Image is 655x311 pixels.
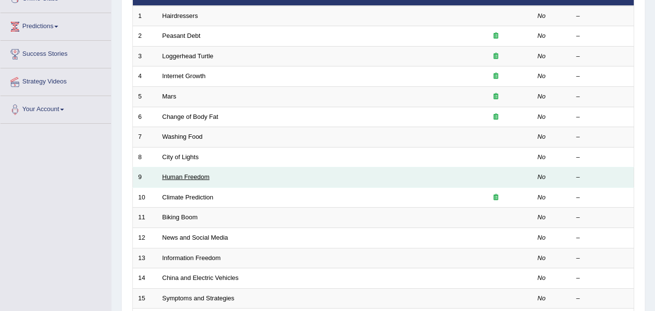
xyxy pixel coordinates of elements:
div: – [576,32,629,41]
td: 9 [133,167,157,188]
em: No [538,173,546,180]
em: No [538,72,546,80]
td: 13 [133,248,157,268]
em: No [538,113,546,120]
div: Exam occurring question [465,92,527,101]
a: Information Freedom [162,254,221,262]
em: No [538,93,546,100]
div: Exam occurring question [465,193,527,202]
td: 11 [133,208,157,228]
em: No [538,254,546,262]
em: No [538,133,546,140]
em: No [538,194,546,201]
div: – [576,254,629,263]
em: No [538,234,546,241]
a: Biking Boom [162,213,198,221]
a: Loggerhead Turtle [162,52,214,60]
div: – [576,193,629,202]
div: Exam occurring question [465,52,527,61]
div: Exam occurring question [465,72,527,81]
div: – [576,12,629,21]
a: Human Freedom [162,173,210,180]
div: – [576,92,629,101]
div: – [576,173,629,182]
em: No [538,213,546,221]
a: China and Electric Vehicles [162,274,239,281]
a: City of Lights [162,153,199,161]
em: No [538,52,546,60]
td: 5 [133,87,157,107]
td: 12 [133,228,157,248]
a: Symptoms and Strategies [162,295,235,302]
div: – [576,213,629,222]
em: No [538,12,546,19]
div: – [576,233,629,243]
a: Climate Prediction [162,194,214,201]
em: No [538,295,546,302]
td: 4 [133,66,157,87]
div: Exam occurring question [465,113,527,122]
div: – [576,72,629,81]
a: News and Social Media [162,234,228,241]
div: – [576,274,629,283]
em: No [538,274,546,281]
div: – [576,294,629,303]
td: 10 [133,187,157,208]
a: Change of Body Fat [162,113,219,120]
td: 15 [133,288,157,309]
a: Your Account [0,96,111,120]
td: 1 [133,6,157,26]
a: Hairdressers [162,12,198,19]
td: 14 [133,268,157,289]
a: Peasant Debt [162,32,201,39]
td: 7 [133,127,157,147]
a: Success Stories [0,41,111,65]
a: Mars [162,93,176,100]
td: 8 [133,147,157,167]
em: No [538,32,546,39]
div: Exam occurring question [465,32,527,41]
a: Internet Growth [162,72,206,80]
td: 2 [133,26,157,47]
a: Predictions [0,13,111,37]
a: Strategy Videos [0,68,111,93]
div: – [576,153,629,162]
em: No [538,153,546,161]
td: 3 [133,46,157,66]
div: – [576,52,629,61]
a: Washing Food [162,133,203,140]
div: – [576,113,629,122]
td: 6 [133,107,157,127]
div: – [576,132,629,142]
